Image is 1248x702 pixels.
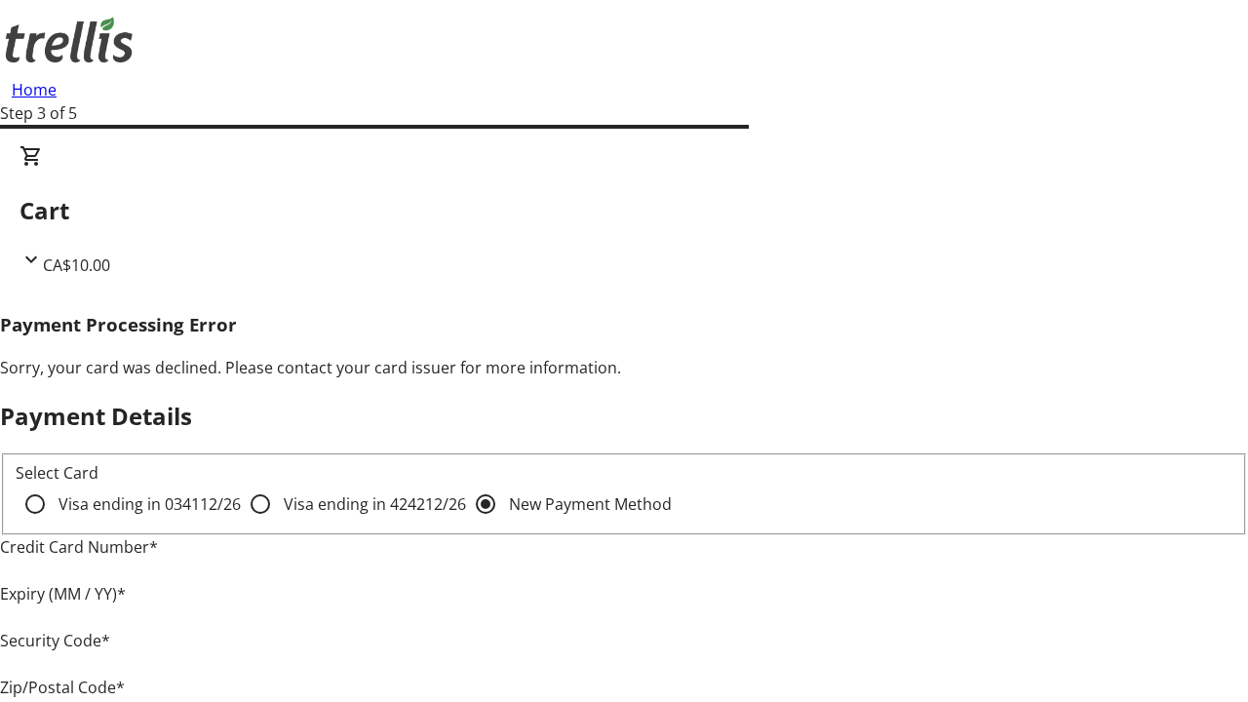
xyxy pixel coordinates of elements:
div: Select Card [16,461,1232,485]
span: Visa ending in 0341 [58,493,241,515]
span: CA$10.00 [43,254,110,276]
div: CartCA$10.00 [19,144,1228,277]
span: Visa ending in 4242 [284,493,466,515]
label: New Payment Method [505,492,672,516]
span: 12/26 [425,493,466,515]
h2: Cart [19,193,1228,228]
span: 12/26 [200,493,241,515]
